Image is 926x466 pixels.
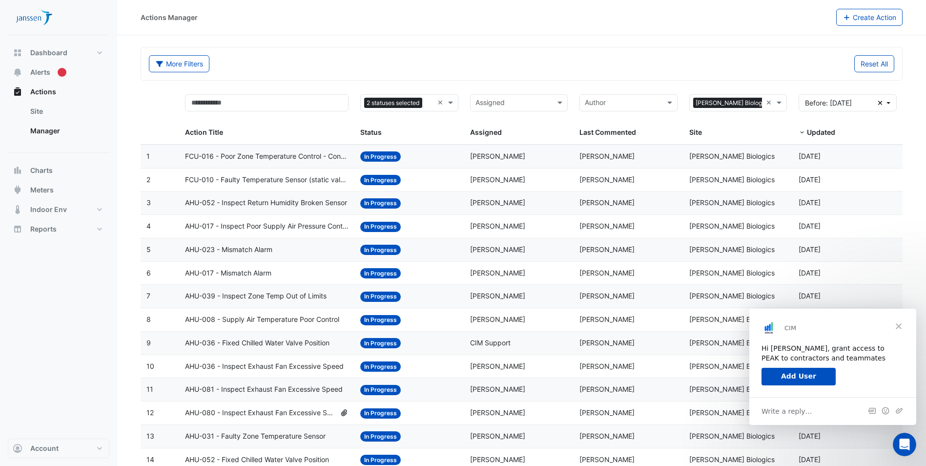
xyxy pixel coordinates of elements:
[360,292,401,302] span: In Progress
[799,222,821,230] span: 2025-07-31T12:15:11.623
[689,315,775,323] span: [PERSON_NAME] Biologics
[360,431,401,442] span: In Progress
[30,205,67,214] span: Indoor Env
[22,121,109,141] a: Manager
[360,175,401,185] span: In Progress
[799,94,897,111] button: Before: [DATE]
[146,362,154,370] span: 10
[878,98,883,108] fa-icon: Clear
[146,175,150,184] span: 2
[146,269,151,277] span: 6
[8,63,109,82] button: Alerts
[30,224,57,234] span: Reports
[185,361,344,372] span: AHU-036 - Inspect Exhaust Fan Excessive Speed
[749,309,916,425] iframe: Intercom live chat message
[579,269,635,277] span: [PERSON_NAME]
[8,219,109,239] button: Reports
[470,385,525,393] span: [PERSON_NAME]
[360,338,401,348] span: In Progress
[185,291,327,302] span: AHU-039 - Inspect Zone Temp Out of Limits
[437,97,446,108] span: Clear
[30,48,67,58] span: Dashboard
[141,12,198,22] div: Actions Manager
[30,87,56,97] span: Actions
[799,269,821,277] span: 2025-07-31T12:11:11.132
[30,444,59,453] span: Account
[579,432,635,440] span: [PERSON_NAME]
[579,385,635,393] span: [PERSON_NAME]
[22,102,109,121] a: Site
[13,48,22,58] app-icon: Dashboard
[579,222,635,230] span: [PERSON_NAME]
[13,67,22,77] app-icon: Alerts
[766,97,774,108] span: Clear
[579,198,635,207] span: [PERSON_NAME]
[360,268,401,278] span: In Progress
[185,197,347,209] span: AHU-052 - Inspect Return Humidity Broken Sensor
[799,175,821,184] span: 2025-08-01T12:46:24.733
[146,198,151,207] span: 3
[799,198,821,207] span: 2025-07-31T12:20:58.735
[854,55,894,72] button: Reset All
[470,222,525,230] span: [PERSON_NAME]
[689,292,775,300] span: [PERSON_NAME] Biologics
[689,432,775,440] span: [PERSON_NAME] Biologics
[579,128,636,136] span: Last Commented
[149,55,209,72] button: More Filters
[470,128,502,136] span: Assigned
[146,385,153,393] span: 11
[8,82,109,102] button: Actions
[836,9,903,26] button: Create Action
[185,174,349,186] span: FCU-010 - Faulty Temperature Sensor (static value)
[146,408,154,417] span: 12
[146,455,154,464] span: 14
[799,455,821,464] span: 2025-06-17T14:17:54.225
[689,385,775,393] span: [PERSON_NAME] Biologics
[8,43,109,63] button: Dashboard
[185,454,329,466] span: AHU-052 - Fixed Chilled Water Valve Position
[13,87,22,97] app-icon: Actions
[579,408,635,417] span: [PERSON_NAME]
[360,315,401,325] span: In Progress
[185,338,329,349] span: AHU-036 - Fixed Chilled Water Valve Position
[360,455,401,465] span: In Progress
[470,339,511,347] span: CIM Support
[579,175,635,184] span: [PERSON_NAME]
[360,151,401,162] span: In Progress
[470,362,525,370] span: [PERSON_NAME]
[805,99,852,107] span: Before: 02 Aug 25
[360,408,401,419] span: In Progress
[8,200,109,219] button: Indoor Env
[146,152,150,160] span: 1
[579,152,635,160] span: [PERSON_NAME]
[12,8,56,27] img: Company Logo
[470,432,525,440] span: [PERSON_NAME]
[579,455,635,464] span: [PERSON_NAME]
[146,292,150,300] span: 7
[689,152,775,160] span: [PERSON_NAME] Biologics
[579,292,635,300] span: [PERSON_NAME]
[185,407,336,419] span: AHU-080 - Inspect Exhaust Fan Excessive Speed
[13,205,22,214] app-icon: Indoor Env
[185,221,349,232] span: AHU-017 - Inspect Poor Supply Air Pressure Control
[689,128,702,136] span: Site
[470,245,525,254] span: [PERSON_NAME]
[146,432,154,440] span: 13
[185,244,272,255] span: AHU-023 - Mismatch Alarm
[689,408,775,417] span: [PERSON_NAME] Biologics
[470,198,525,207] span: [PERSON_NAME]
[146,245,151,254] span: 5
[470,152,525,160] span: [PERSON_NAME]
[185,268,271,279] span: AHU-017 - Mismatch Alarm
[893,433,916,456] iframe: Intercom live chat
[799,432,821,440] span: 2025-06-17T14:21:10.695
[13,224,22,234] app-icon: Reports
[360,245,401,255] span: In Progress
[470,292,525,300] span: [PERSON_NAME]
[807,128,835,136] span: Updated
[360,361,401,372] span: In Progress
[146,222,151,230] span: 4
[689,198,775,207] span: [PERSON_NAME] Biologics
